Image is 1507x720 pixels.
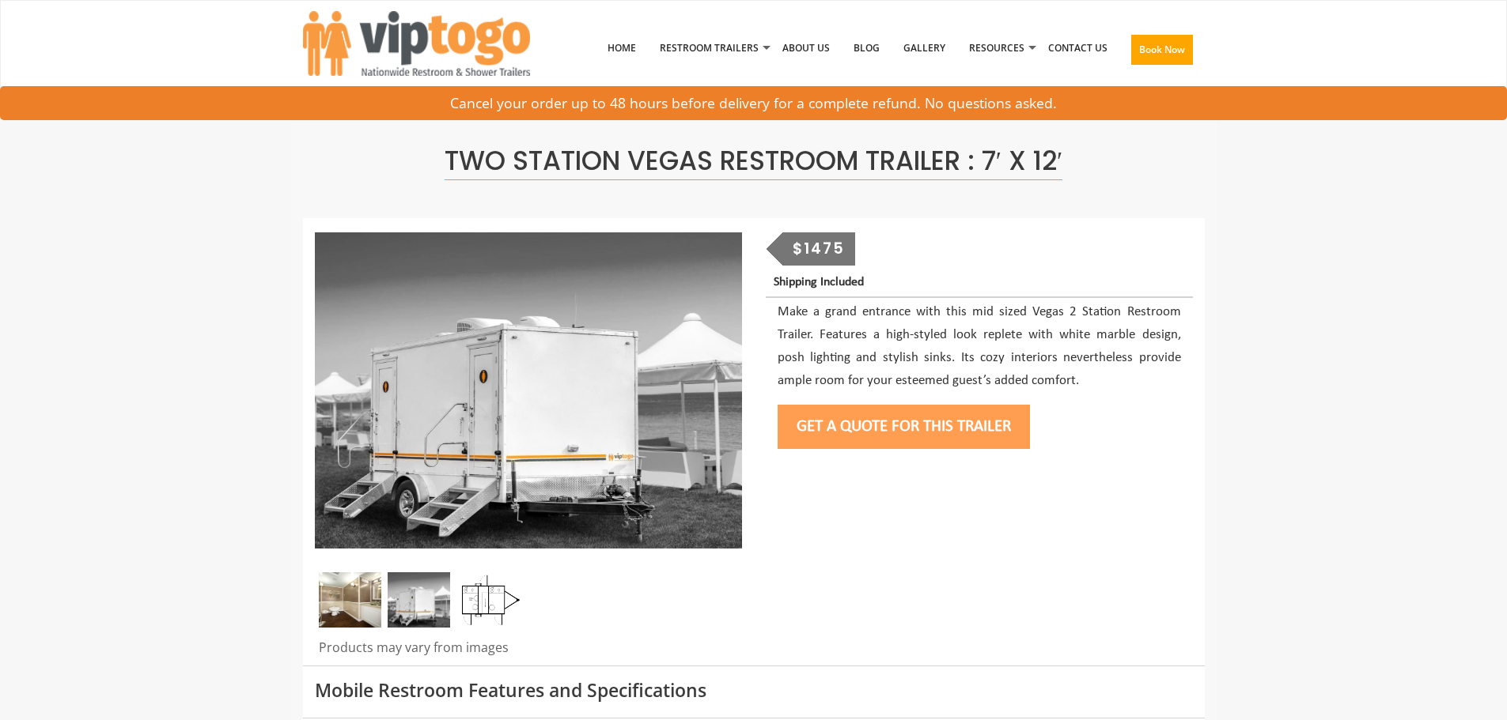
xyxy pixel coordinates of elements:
[315,680,1193,700] h3: Mobile Restroom Features and Specifications
[778,301,1181,393] p: Make a grand entrance with this mid sized Vegas 2 Station Restroom Trailer. Features a high-style...
[771,7,842,89] a: About Us
[319,572,381,628] img: Inside of complete restroom with a stall and mirror
[648,7,771,89] a: Restroom Trailers
[892,7,957,89] a: Gallery
[1119,7,1205,99] a: Book Now
[315,232,742,548] img: Side view of two station restroom trailer with separate doors for males and females
[1036,7,1119,89] a: Contact Us
[457,572,520,628] img: Floor Plan of 2 station restroom with sink and toilet
[388,572,450,628] img: Side view of two station restroom trailer with separate doors for males and females
[303,11,530,76] img: VIPTOGO
[782,232,855,266] div: $1475
[778,418,1030,435] a: Get a Quote for this Trailer
[842,7,892,89] a: Blog
[596,7,648,89] a: Home
[957,7,1036,89] a: Resources
[1131,35,1193,65] button: Book Now
[445,142,1062,180] span: Two Station Vegas Restroom Trailer : 7′ x 12′
[778,405,1030,449] button: Get a Quote for this Trailer
[315,639,742,665] div: Products may vary from images
[774,272,1192,293] p: Shipping Included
